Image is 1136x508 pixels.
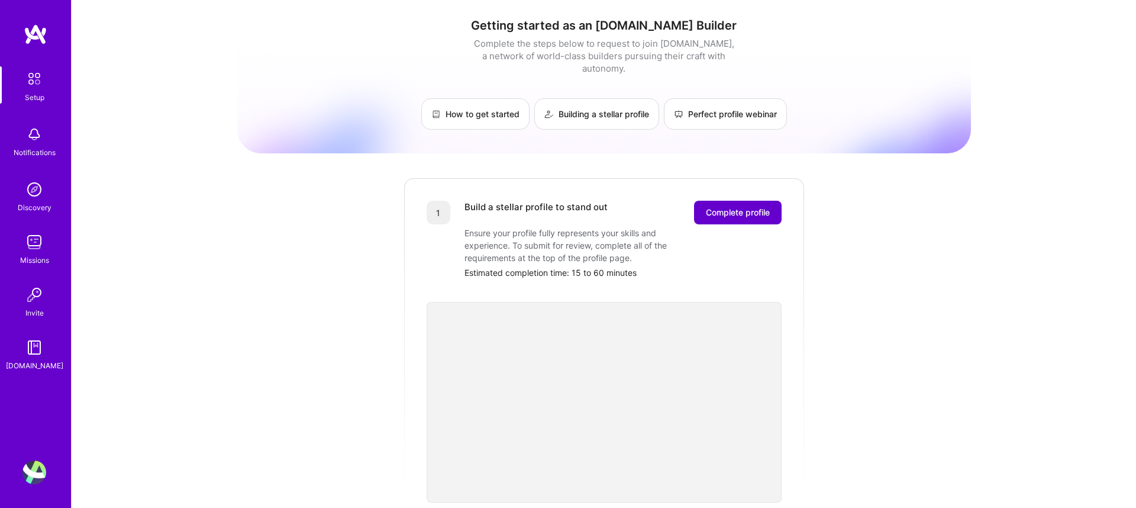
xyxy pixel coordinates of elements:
span: Complete profile [706,207,770,218]
a: User Avatar [20,461,49,484]
img: Building a stellar profile [544,110,554,119]
img: discovery [22,178,46,201]
img: Perfect profile webinar [674,110,683,119]
img: setup [22,66,47,91]
img: teamwork [22,230,46,254]
img: Invite [22,283,46,307]
div: Ensure your profile fully represents your skills and experience. To submit for review, complete a... [464,227,701,264]
img: How to get started [431,110,441,119]
img: User Avatar [22,461,46,484]
a: Building a stellar profile [534,98,659,130]
img: bell [22,123,46,146]
iframe: video [427,302,782,503]
button: Complete profile [694,201,782,224]
div: Build a stellar profile to stand out [464,201,608,224]
div: Missions [20,254,49,266]
img: logo [24,24,47,45]
h1: Getting started as an [DOMAIN_NAME] Builder [237,18,971,33]
div: Complete the steps below to request to join [DOMAIN_NAME], a network of world-class builders purs... [471,37,737,75]
div: [DOMAIN_NAME] [6,359,63,372]
img: guide book [22,336,46,359]
div: Notifications [14,146,56,159]
div: Estimated completion time: 15 to 60 minutes [464,266,782,279]
a: Perfect profile webinar [664,98,787,130]
div: Discovery [18,201,51,214]
div: 1 [427,201,450,224]
div: Invite [25,307,44,319]
a: How to get started [421,98,530,130]
div: Setup [25,91,44,104]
